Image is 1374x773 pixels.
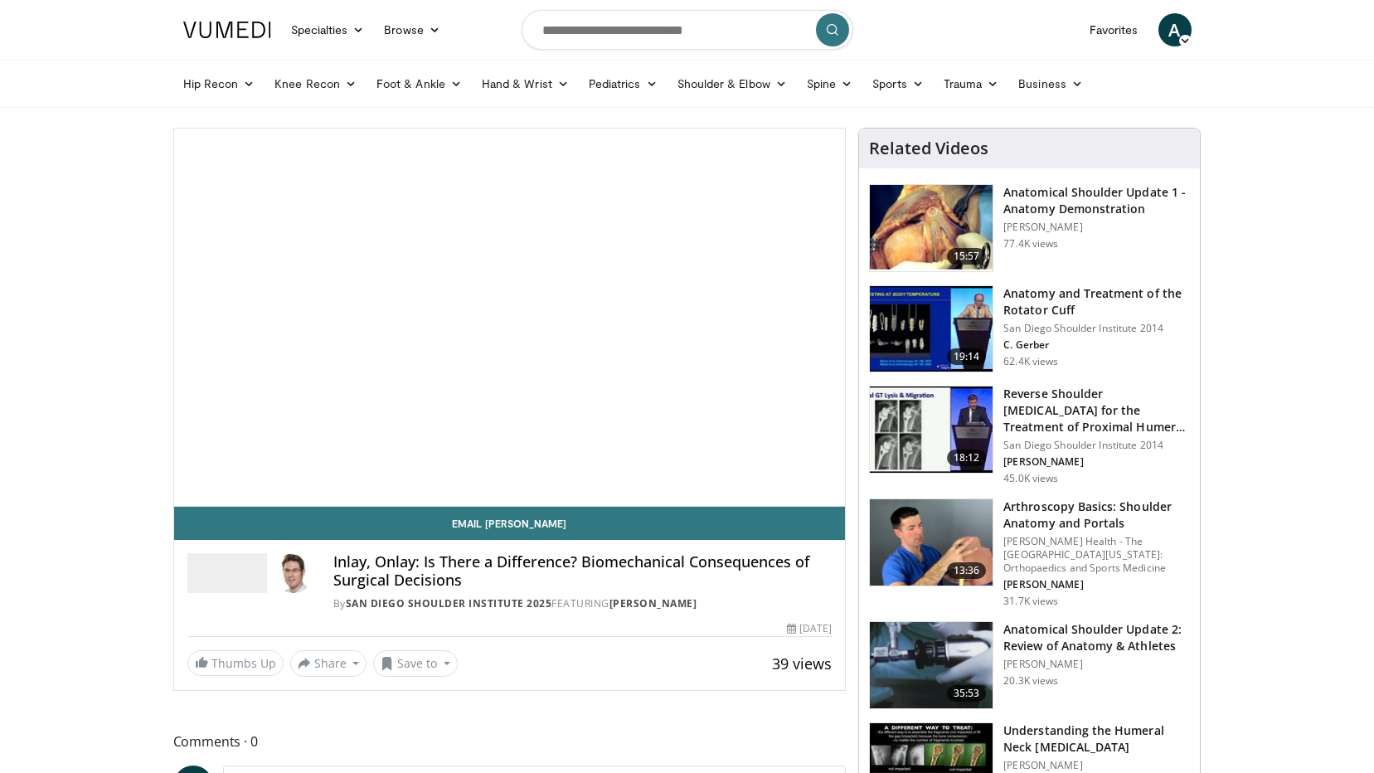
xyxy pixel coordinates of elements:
h3: Anatomical Shoulder Update 1 - Anatomy Demonstration [1003,184,1190,217]
a: Favorites [1080,13,1148,46]
p: [PERSON_NAME] [1003,221,1190,234]
div: [DATE] [787,621,832,636]
input: Search topics, interventions [522,10,853,50]
h4: Related Videos [869,139,988,158]
h3: Arthroscopy Basics: Shoulder Anatomy and Portals [1003,498,1190,532]
img: Avatar [274,553,313,593]
a: Hip Recon [173,67,265,100]
img: San Diego Shoulder Institute 2025 [187,553,267,593]
a: Foot & Ankle [367,67,472,100]
a: San Diego Shoulder Institute 2025 [346,596,552,610]
p: San Diego Shoulder Institute 2014 [1003,322,1190,335]
a: Pediatrics [579,67,668,100]
div: By FEATURING [333,596,833,611]
p: 77.4K views [1003,237,1058,250]
p: 31.7K views [1003,595,1058,608]
img: 9534a039-0eaa-4167-96cf-d5be049a70d8.150x105_q85_crop-smart_upscale.jpg [870,499,993,586]
span: Comments 0 [173,731,847,752]
p: [PERSON_NAME] Health - The [GEOGRAPHIC_DATA][US_STATE]: Orthopaedics and Sports Medicine [1003,535,1190,575]
a: Shoulder & Elbow [668,67,797,100]
p: 62.4K views [1003,355,1058,368]
p: 45.0K views [1003,472,1058,485]
button: Share [290,650,367,677]
img: VuMedi Logo [183,22,271,38]
h3: Anatomical Shoulder Update 2: Review of Anatomy & Athletes [1003,621,1190,654]
a: 15:57 Anatomical Shoulder Update 1 - Anatomy Demonstration [PERSON_NAME] 77.4K views [869,184,1190,272]
p: [PERSON_NAME] [1003,455,1190,469]
a: Trauma [934,67,1009,100]
span: 39 views [772,654,832,673]
a: Browse [374,13,450,46]
p: C. Gerber [1003,338,1190,352]
a: Spine [797,67,862,100]
p: [PERSON_NAME] [1003,759,1190,772]
a: Business [1008,67,1093,100]
a: Thumbs Up [187,650,284,676]
a: 19:14 Anatomy and Treatment of the Rotator Cuff San Diego Shoulder Institute 2014 C. Gerber 62.4K... [869,285,1190,373]
img: laj_3.png.150x105_q85_crop-smart_upscale.jpg [870,185,993,271]
h3: Reverse Shoulder [MEDICAL_DATA] for the Treatment of Proximal Humeral … [1003,386,1190,435]
img: 49076_0000_3.png.150x105_q85_crop-smart_upscale.jpg [870,622,993,708]
video-js: Video Player [174,129,846,507]
p: [PERSON_NAME] [1003,658,1190,671]
span: 13:36 [947,562,987,579]
h3: Understanding the Humeral Neck [MEDICAL_DATA] [1003,722,1190,756]
p: San Diego Shoulder Institute 2014 [1003,439,1190,452]
a: 35:53 Anatomical Shoulder Update 2: Review of Anatomy & Athletes [PERSON_NAME] 20.3K views [869,621,1190,709]
a: Sports [862,67,934,100]
p: [PERSON_NAME] [1003,578,1190,591]
a: Hand & Wrist [472,67,579,100]
a: 18:12 Reverse Shoulder [MEDICAL_DATA] for the Treatment of Proximal Humeral … San Diego Shoulder ... [869,386,1190,485]
a: 13:36 Arthroscopy Basics: Shoulder Anatomy and Portals [PERSON_NAME] Health - The [GEOGRAPHIC_DAT... [869,498,1190,608]
img: 58008271-3059-4eea-87a5-8726eb53a503.150x105_q85_crop-smart_upscale.jpg [870,286,993,372]
img: Q2xRg7exoPLTwO8X4xMDoxOjA4MTsiGN.150x105_q85_crop-smart_upscale.jpg [870,386,993,473]
a: Specialties [281,13,375,46]
span: 35:53 [947,685,987,702]
a: Email [PERSON_NAME] [174,507,846,540]
a: [PERSON_NAME] [609,596,697,610]
a: A [1158,13,1192,46]
a: Knee Recon [265,67,367,100]
h4: Inlay, Onlay: Is There a Difference? Biomechanical Consequences of Surgical Decisions [333,553,833,589]
p: 20.3K views [1003,674,1058,688]
h3: Anatomy and Treatment of the Rotator Cuff [1003,285,1190,318]
span: 19:14 [947,348,987,365]
span: 18:12 [947,450,987,466]
span: 15:57 [947,248,987,265]
button: Save to [373,650,458,677]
